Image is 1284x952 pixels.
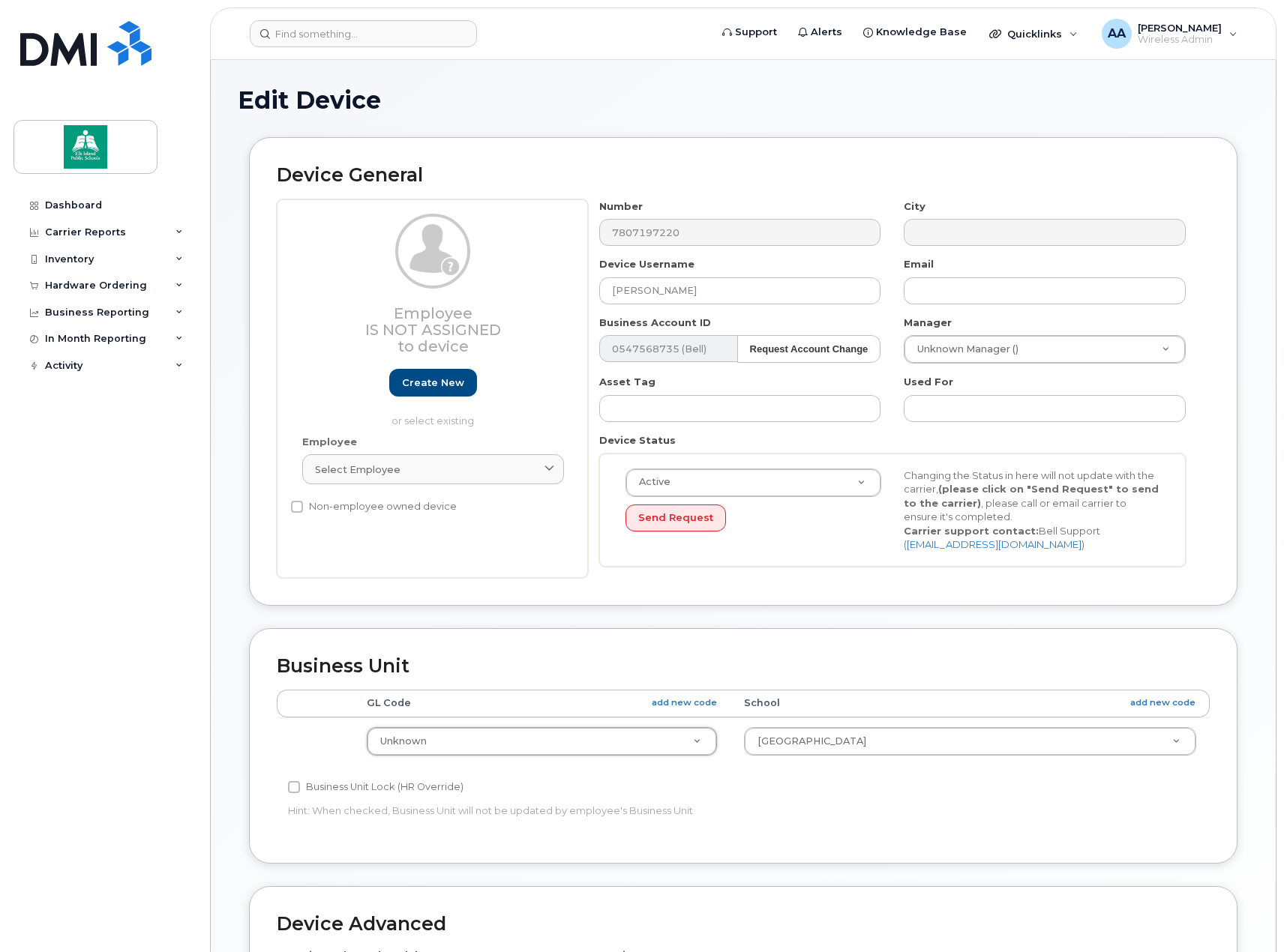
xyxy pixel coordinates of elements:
a: Select employee [302,454,564,484]
h3: Employee [302,305,564,355]
strong: Carrier support contact: [904,525,1039,537]
span: Select employee [315,463,400,477]
a: add new code [1130,696,1195,709]
label: Business Unit Lock (HR Override) [288,778,463,796]
label: Business Account ID [599,316,711,330]
strong: (please click on "Send Request" to send to the carrier) [904,483,1159,509]
span: Unknown Manager () [908,343,1018,356]
span: Unknown [380,735,427,747]
label: Number [599,199,643,214]
input: Non-employee owned device [291,501,303,513]
a: Unknown [367,728,716,755]
label: Used For [904,375,953,389]
h2: Device Advanced [277,914,1210,935]
button: Request Account Change [737,335,881,363]
label: Manager [904,316,952,330]
th: School [730,690,1210,717]
a: Create new [389,369,477,397]
label: Non-employee owned device [291,498,457,516]
button: Send Request [625,504,726,532]
h2: Device General [277,165,1210,186]
input: Business Unit Lock (HR Override) [288,781,300,793]
div: Changing the Status in here will not update with the carrier, , please call or email carrier to e... [892,469,1171,552]
a: add new code [652,696,717,709]
h1: Edit Device [238,87,1249,113]
label: Asset Tag [599,375,655,389]
label: Email [904,257,934,271]
label: City [904,199,925,214]
th: GL Code [353,690,730,717]
a: [EMAIL_ADDRESS][DOMAIN_NAME] [907,538,1081,550]
span: Active [630,475,670,489]
p: Hint: When checked, Business Unit will not be updated by employee's Business Unit [288,804,886,818]
span: to device [397,337,469,355]
label: Employee [302,435,357,449]
label: Device Status [599,433,676,448]
span: Pine Street Elementary [757,735,866,747]
span: Is not assigned [365,321,501,339]
label: Device Username [599,257,694,271]
h2: Business Unit [277,656,1210,677]
a: Active [626,469,880,496]
p: or select existing [302,414,564,428]
a: Unknown Manager () [904,336,1185,363]
strong: Request Account Change [750,343,868,355]
a: [GEOGRAPHIC_DATA] [745,728,1195,755]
